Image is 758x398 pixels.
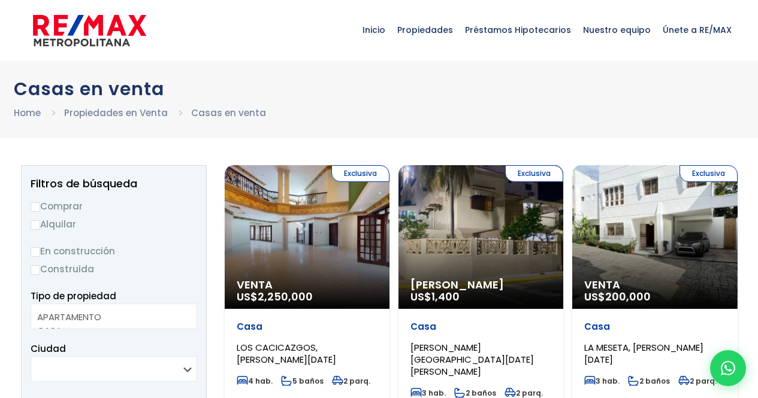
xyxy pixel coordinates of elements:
p: Casa [584,321,725,333]
h2: Filtros de búsqueda [31,178,197,190]
option: APARTAMENTO [37,310,182,324]
input: Construida [31,265,40,275]
a: Home [14,107,41,119]
span: Venta [584,279,725,291]
label: Comprar [31,199,197,214]
span: 2 parq. [332,376,370,386]
span: Venta [237,279,378,291]
span: LOS CACICAZGOS, [PERSON_NAME][DATE] [237,341,336,366]
span: US$ [584,289,651,304]
span: Propiedades [391,12,459,48]
span: 2 parq. [678,376,717,386]
span: 2 baños [628,376,670,386]
label: En construcción [31,244,197,259]
span: US$ [410,289,460,304]
span: Tipo de propiedad [31,290,116,302]
span: Ciudad [31,342,66,355]
span: LA MESETA, [PERSON_NAME][DATE] [584,341,703,366]
p: Casa [237,321,378,333]
span: 200,000 [605,289,651,304]
input: En construcción [31,247,40,257]
option: CASA [37,324,182,338]
span: [PERSON_NAME][GEOGRAPHIC_DATA][DATE][PERSON_NAME] [410,341,534,378]
input: Comprar [31,202,40,212]
span: 3 hab. [584,376,620,386]
span: Exclusiva [680,165,738,182]
span: Exclusiva [505,165,563,182]
a: Propiedades en Venta [64,107,168,119]
span: Préstamos Hipotecarios [459,12,577,48]
label: Construida [31,262,197,277]
span: Inicio [357,12,391,48]
span: 3 hab. [410,388,446,398]
span: Exclusiva [331,165,389,182]
a: Casas en venta [191,107,266,119]
span: Nuestro equipo [577,12,657,48]
span: 4 hab. [237,376,273,386]
input: Alquilar [31,220,40,230]
label: Alquilar [31,217,197,232]
span: US$ [237,289,313,304]
span: [PERSON_NAME] [410,279,551,291]
span: 2,250,000 [258,289,313,304]
img: remax-metropolitana-logo [33,13,146,48]
span: Únete a RE/MAX [657,12,738,48]
h1: Casas en venta [14,78,745,99]
p: Casa [410,321,551,333]
span: 2 parq. [505,388,543,398]
span: 2 baños [454,388,496,398]
span: 1,400 [431,289,460,304]
span: 5 baños [281,376,324,386]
